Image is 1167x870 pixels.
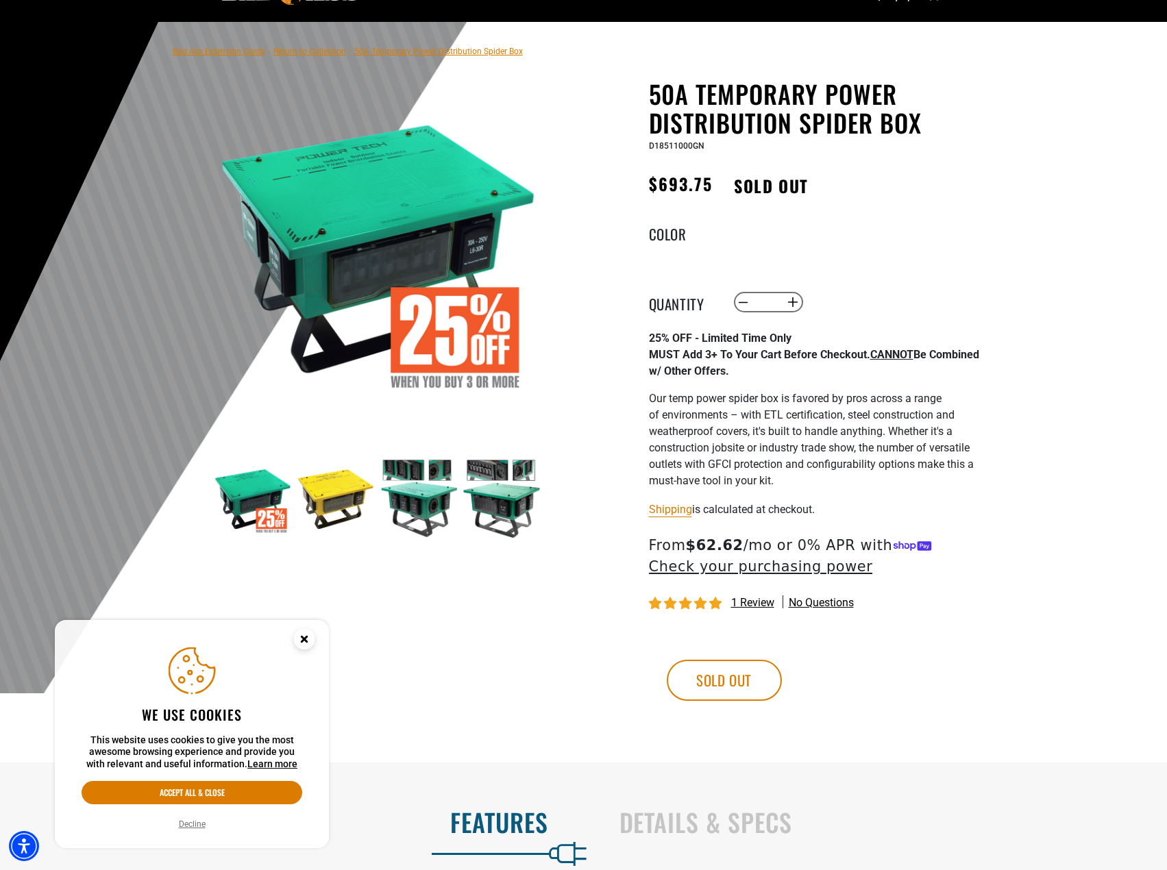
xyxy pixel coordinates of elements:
div: is calculated at checkout. [649,500,985,519]
button: Close this option [280,620,329,662]
p: This website uses cookies to give you the most awesome browsing experience and provide you with r... [82,734,302,771]
a: This website uses cookies to give you the most awesome browsing experience and provide you with r... [247,758,297,769]
img: green [379,459,458,538]
button: Decline [175,817,210,831]
span: No questions [789,595,854,610]
a: Return to Collection [273,47,346,56]
a: Bad Ass Extension Cords [173,47,265,56]
label: Quantity [649,293,717,311]
legend: Color [649,223,717,241]
img: green [462,459,541,538]
span: 5.00 stars [649,597,724,610]
span: D18511000GN [649,141,704,151]
div: Page 1 [649,330,985,489]
span: Sold out [719,170,823,201]
button: Accept all & close [82,781,302,804]
nav: breadcrumbs [173,42,523,59]
a: Shipping [649,503,692,516]
span: › [268,47,271,56]
strong: 25% OFF - Limited Time Only [649,332,791,345]
h1: 50A Temporary Power Distribution Spider Box [649,79,985,137]
strong: MUST Add 3+ To Your Cart Before Checkout. Be Combined w/ Other Offers. [649,348,979,377]
span: $693.75 [649,171,713,196]
img: yellow [296,459,376,538]
div: Accessibility Menu [9,831,39,861]
aside: Cookie Consent [55,620,329,849]
span: Our temp power spider box is favored by pros across a range of environments – with ETL certificat... [649,392,974,487]
span: 50A Temporary Power Distribution Spider Box [354,47,523,56]
h2: Details & Specs [619,808,1139,836]
span: CANNOT [870,348,913,361]
button: Sold out [667,660,782,701]
h2: Features [29,808,548,836]
span: › [349,47,352,56]
span: 1 review [731,596,774,609]
h2: We use cookies [82,706,302,723]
